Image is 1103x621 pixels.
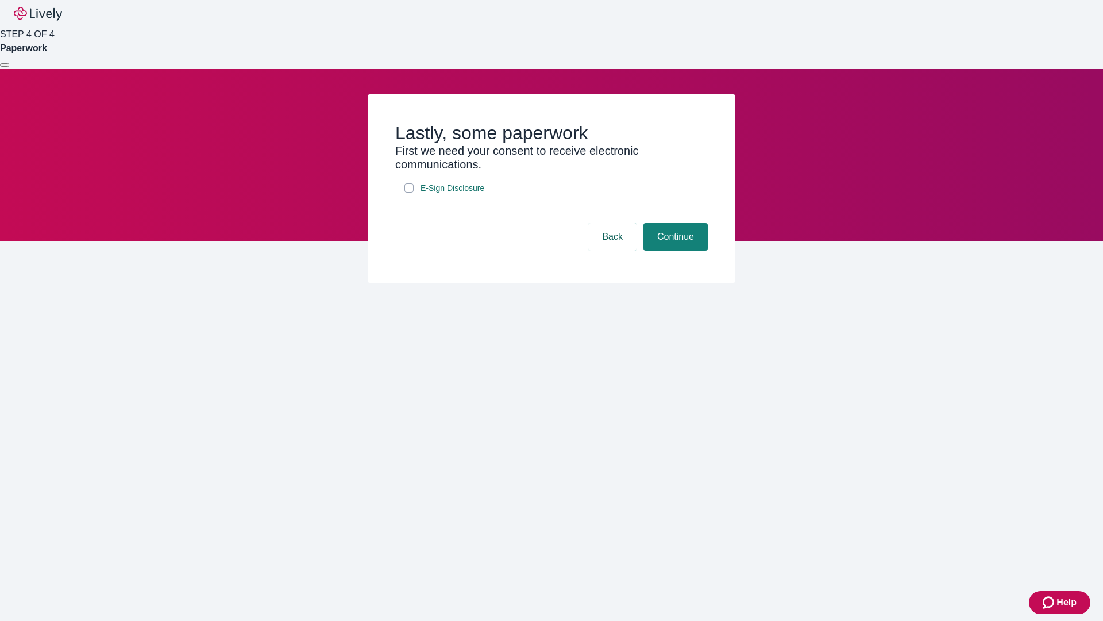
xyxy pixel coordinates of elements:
span: E-Sign Disclosure [421,182,484,194]
button: Zendesk support iconHelp [1029,591,1090,614]
a: e-sign disclosure document [418,181,487,195]
h2: Lastly, some paperwork [395,122,708,144]
button: Back [588,223,637,251]
span: Help [1056,596,1077,609]
img: Lively [14,7,62,21]
h3: First we need your consent to receive electronic communications. [395,144,708,171]
svg: Zendesk support icon [1043,596,1056,609]
button: Continue [643,223,708,251]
